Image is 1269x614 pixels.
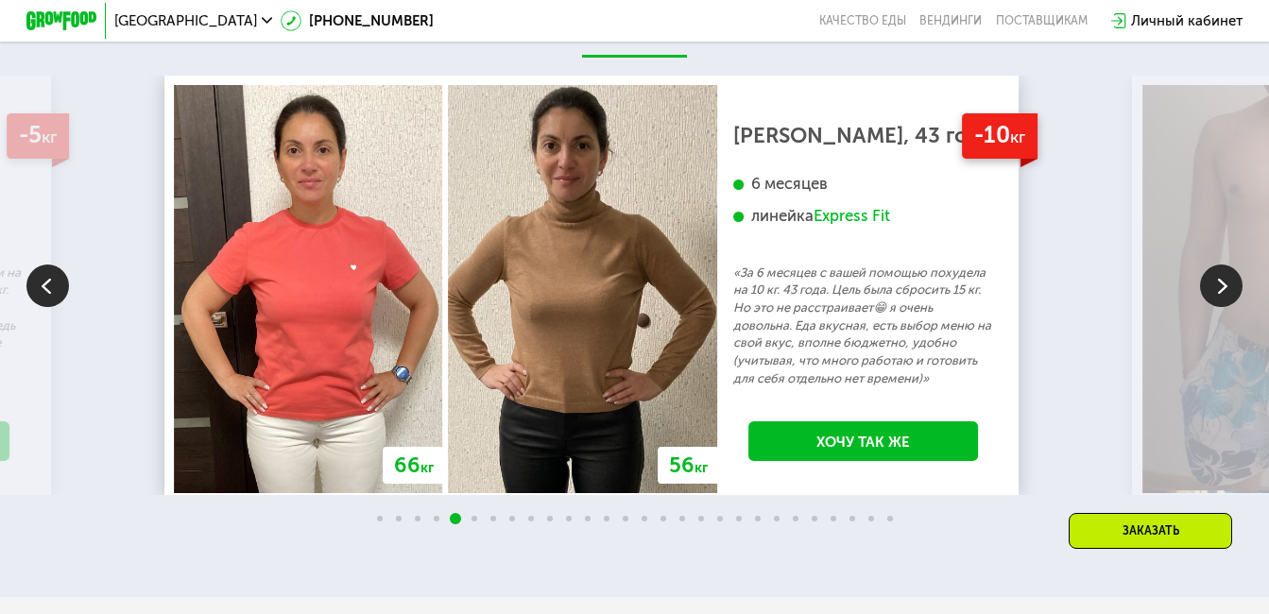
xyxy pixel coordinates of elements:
[962,113,1037,159] div: -10
[1131,10,1243,31] div: Личный кабинет
[919,14,982,28] a: Вендинги
[996,14,1088,28] div: поставщикам
[42,127,57,147] span: кг
[658,447,719,484] div: 56
[733,128,992,145] div: [PERSON_NAME], 43 года
[814,206,890,226] div: Express Fit
[281,10,434,31] a: [PHONE_NUMBER]
[7,113,69,159] div: -5
[114,14,257,28] span: [GEOGRAPHIC_DATA]
[819,14,906,28] a: Качество еды
[1010,127,1025,147] span: кг
[1200,264,1243,307] img: Slide right
[1069,513,1232,549] div: Заказать
[733,174,992,194] div: 6 месяцев
[733,264,992,388] p: «За 6 месяцев с вашей помощью похудела на 10 кг. 43 года. Цель была сбросить 15 кг. Но это не рас...
[383,447,445,484] div: 66
[748,421,977,461] a: Хочу так же
[695,459,708,476] span: кг
[420,459,434,476] span: кг
[26,264,69,307] img: Slide left
[733,206,992,226] div: линейка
